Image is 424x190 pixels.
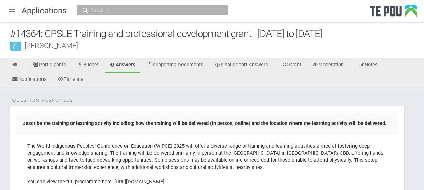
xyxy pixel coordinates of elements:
[141,58,208,73] a: Supporting Documents
[22,120,386,126] b: Describe the training or learning activity including; how the training will be delivered (in pers...
[52,72,88,87] a: Timeline
[209,58,273,73] a: Final Report Answers
[7,72,52,87] a: Notifications
[28,58,71,73] a: Participants
[105,58,141,73] a: Answers
[12,97,73,103] span: Question Responses
[90,7,208,14] input: Search
[72,58,104,73] a: Budget
[307,58,349,73] a: Moderation
[278,58,306,73] a: Grant
[353,58,383,73] a: Notes
[10,42,424,49] div: [PERSON_NAME]
[10,27,424,41] div: #14364: CPSLE Training and professional development grant - [DATE] to [DATE]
